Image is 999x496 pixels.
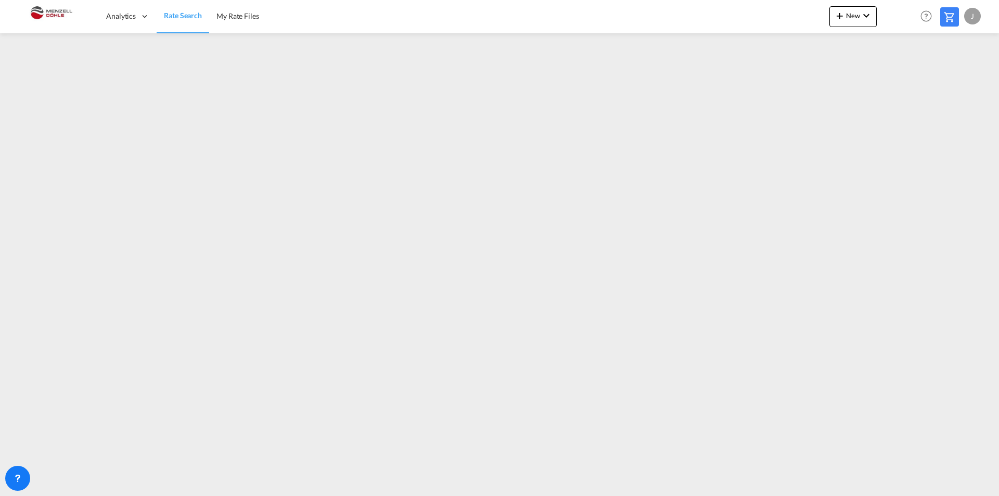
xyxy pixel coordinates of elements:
[164,11,202,20] span: Rate Search
[860,9,873,22] md-icon: icon-chevron-down
[964,8,981,24] div: J
[917,7,940,26] div: Help
[834,11,873,20] span: New
[16,5,86,28] img: 5c2b1670644e11efba44c1e626d722bd.JPG
[106,11,136,21] span: Analytics
[216,11,259,20] span: My Rate Files
[834,9,846,22] md-icon: icon-plus 400-fg
[8,441,44,480] iframe: Chat
[917,7,935,25] span: Help
[829,6,877,27] button: icon-plus 400-fgNewicon-chevron-down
